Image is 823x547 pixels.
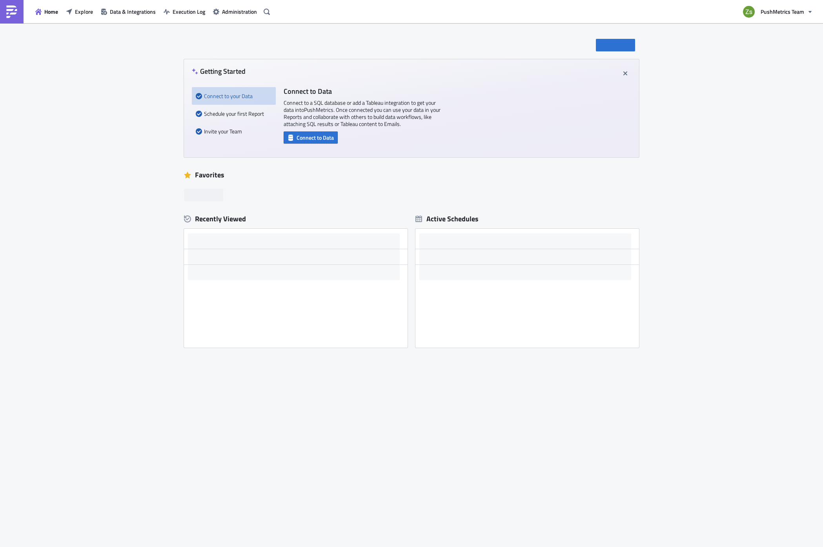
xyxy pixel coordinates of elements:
[173,7,205,16] span: Execution Log
[415,214,479,223] div: Active Schedules
[742,5,756,18] img: Avatar
[761,7,804,16] span: PushMetrics Team
[209,5,261,18] button: Administration
[44,7,58,16] span: Home
[196,105,272,122] div: Schedule your first Report
[160,5,209,18] button: Execution Log
[284,87,441,95] h4: Connect to Data
[284,133,338,141] a: Connect to Data
[738,3,817,20] button: PushMetrics Team
[75,7,93,16] span: Explore
[192,67,246,75] h4: Getting Started
[297,133,334,142] span: Connect to Data
[284,131,338,144] button: Connect to Data
[196,122,272,140] div: Invite your Team
[5,5,18,18] img: PushMetrics
[284,99,441,128] p: Connect to a SQL database or add a Tableau integration to get your data into PushMetrics . Once c...
[97,5,160,18] button: Data & Integrations
[110,7,156,16] span: Data & Integrations
[184,169,639,181] div: Favorites
[62,5,97,18] button: Explore
[31,5,62,18] button: Home
[196,87,272,105] div: Connect to your Data
[184,213,408,225] div: Recently Viewed
[222,7,257,16] span: Administration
